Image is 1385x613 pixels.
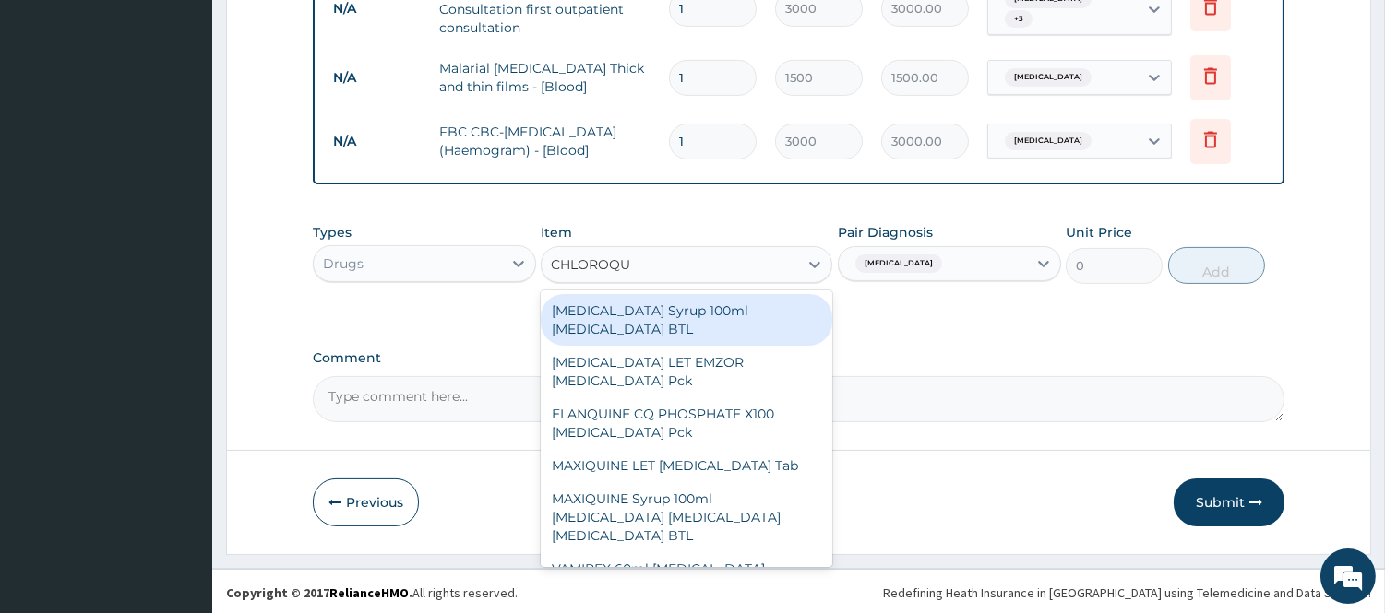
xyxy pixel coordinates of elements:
[226,584,412,601] strong: Copyright © 2017 .
[107,187,255,373] span: We're online!
[34,92,75,138] img: d_794563401_company_1708531726252_794563401
[1174,478,1284,526] button: Submit
[838,223,933,242] label: Pair Diagnosis
[96,103,310,127] div: Chat with us now
[541,552,832,604] div: VAMIREX 60ml [MEDICAL_DATA] [MEDICAL_DATA] [MEDICAL_DATA] BTL
[541,223,572,242] label: Item
[324,124,430,159] td: N/A
[313,478,419,526] button: Previous
[541,346,832,397] div: [MEDICAL_DATA] LET EMZOR [MEDICAL_DATA] Pck
[329,584,409,601] a: RelianceHMO
[541,294,832,346] div: [MEDICAL_DATA] Syrup 100ml [MEDICAL_DATA] BTL
[1005,132,1092,150] span: [MEDICAL_DATA]
[1005,68,1092,87] span: [MEDICAL_DATA]
[324,61,430,95] td: N/A
[323,254,364,273] div: Drugs
[430,50,660,105] td: Malarial [MEDICAL_DATA] Thick and thin films - [Blood]
[1005,10,1033,29] span: + 3
[541,449,832,482] div: MAXIQUINE LET [MEDICAL_DATA] Tab
[1066,223,1132,242] label: Unit Price
[303,9,347,53] div: Minimize live chat window
[1168,247,1265,284] button: Add
[883,584,1371,602] div: Redefining Heath Insurance in [GEOGRAPHIC_DATA] using Telemedicine and Data Science!
[541,397,832,449] div: ELANQUINE CQ PHOSPHATE X100 [MEDICAL_DATA] Pck
[9,413,352,477] textarea: Type your message and hit 'Enter'
[541,482,832,552] div: MAXIQUINE Syrup 100ml [MEDICAL_DATA] [MEDICAL_DATA] [MEDICAL_DATA] BTL
[430,113,660,169] td: FBC CBC-[MEDICAL_DATA] (Haemogram) - [Blood]
[855,254,942,273] span: [MEDICAL_DATA]
[313,225,352,241] label: Types
[313,350,1284,366] label: Comment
